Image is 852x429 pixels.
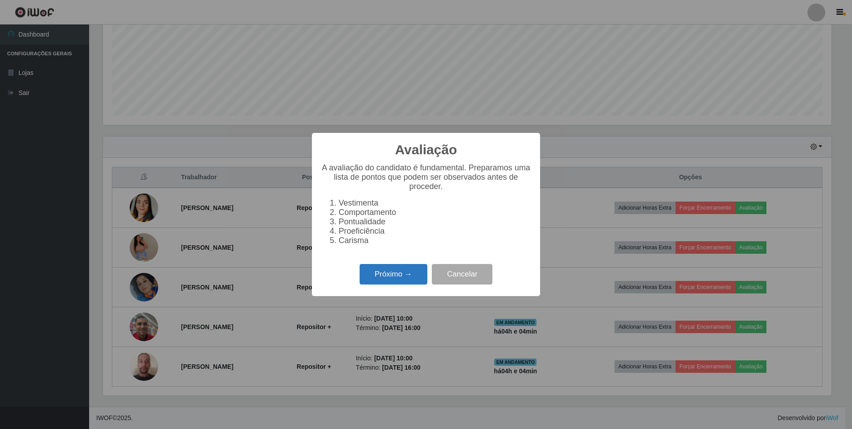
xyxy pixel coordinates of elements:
li: Pontualidade [339,217,531,227]
button: Cancelar [432,264,492,285]
li: Comportamento [339,208,531,217]
p: A avaliação do candidato é fundamental. Preparamos uma lista de pontos que podem ser observados a... [321,163,531,191]
li: Carisma [339,236,531,245]
button: Próximo → [360,264,427,285]
li: Vestimenta [339,198,531,208]
li: Proeficiência [339,227,531,236]
h2: Avaliação [395,142,457,158]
